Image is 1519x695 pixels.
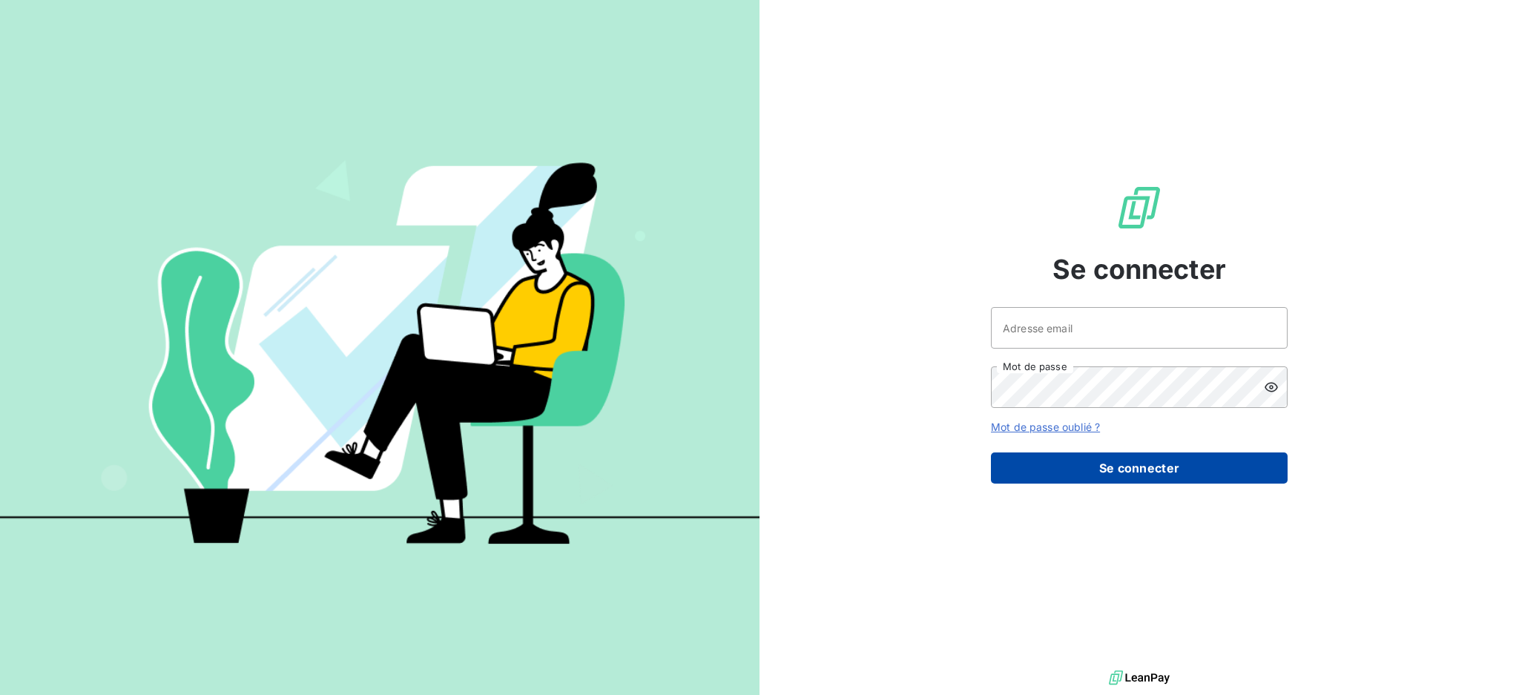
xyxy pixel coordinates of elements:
input: placeholder [991,307,1288,349]
span: Se connecter [1052,249,1226,289]
img: Logo LeanPay [1116,184,1163,231]
a: Mot de passe oublié ? [991,421,1100,433]
img: logo [1109,667,1170,689]
button: Se connecter [991,452,1288,484]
